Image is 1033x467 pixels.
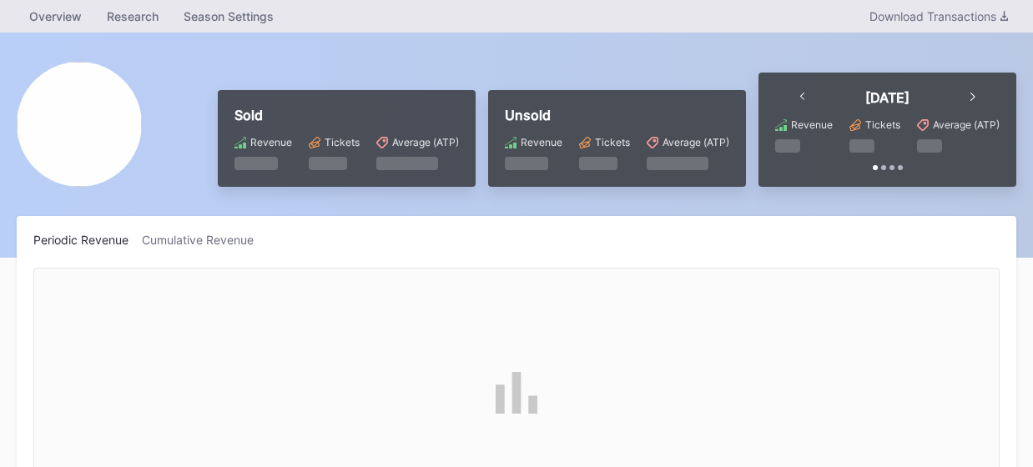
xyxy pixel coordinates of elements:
[663,136,729,148] div: Average (ATP)
[791,118,833,131] div: Revenue
[869,9,1008,23] div: Download Transactions
[142,233,267,247] div: Cumulative Revenue
[865,118,900,131] div: Tickets
[325,136,360,148] div: Tickets
[171,4,286,28] a: Season Settings
[595,136,630,148] div: Tickets
[33,233,142,247] div: Periodic Revenue
[392,136,459,148] div: Average (ATP)
[521,136,562,148] div: Revenue
[94,4,171,28] a: Research
[505,107,729,123] div: Unsold
[865,89,910,106] div: [DATE]
[933,118,1000,131] div: Average (ATP)
[250,136,292,148] div: Revenue
[861,5,1016,28] button: Download Transactions
[17,4,94,28] a: Overview
[234,107,459,123] div: Sold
